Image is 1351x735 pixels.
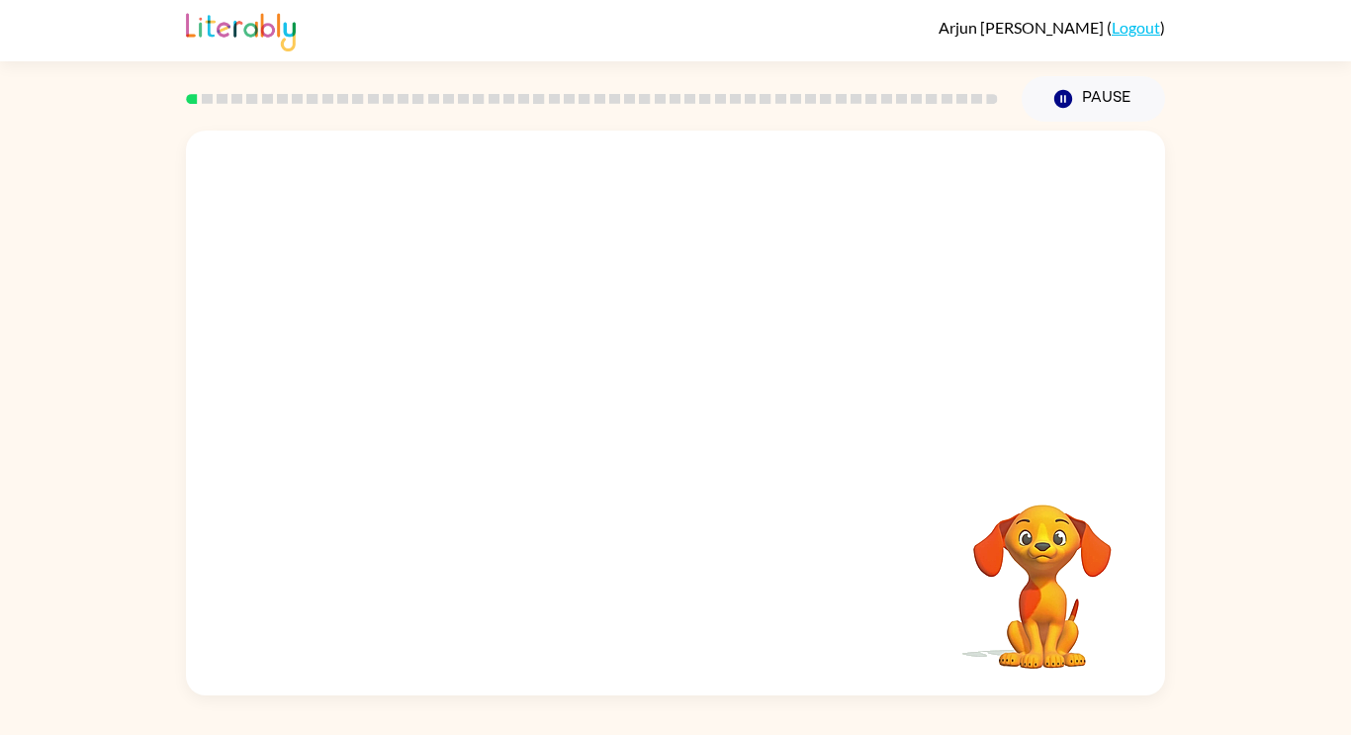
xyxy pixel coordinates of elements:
a: Logout [1112,18,1160,37]
div: ( ) [939,18,1165,37]
video: Your browser must support playing .mp4 files to use Literably. Please try using another browser. [944,474,1141,672]
img: Literably [186,8,296,51]
span: Arjun [PERSON_NAME] [939,18,1107,37]
button: Pause [1022,76,1165,122]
